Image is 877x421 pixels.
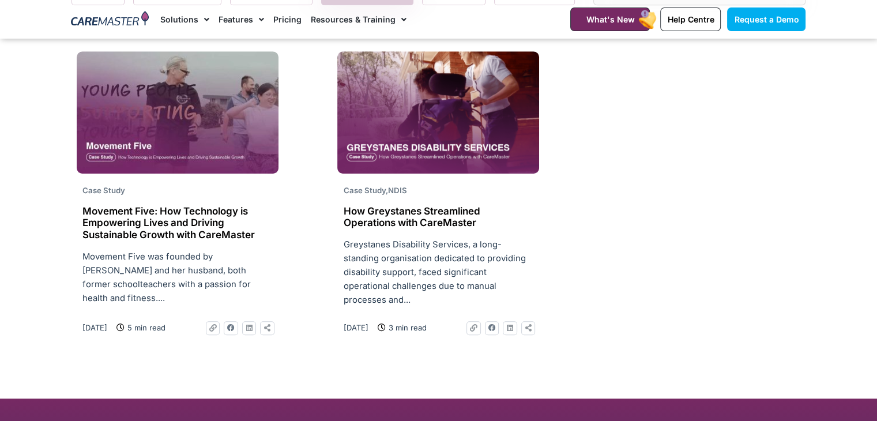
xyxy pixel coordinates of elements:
h2: Movement Five: How Technology is Empowering Lives and Driving Sustainable Growth with CareMaster [82,205,273,240]
a: [DATE] [82,321,107,334]
span: NDIS [387,186,406,195]
time: [DATE] [82,323,107,332]
a: Request a Demo [727,7,806,31]
img: CareMaster Logo [71,11,149,28]
span: 5 min read [125,321,165,334]
span: Help Centre [667,14,714,24]
p: Movement Five was founded by [PERSON_NAME] and her husband, both former schoolteachers with a pas... [82,250,273,305]
img: caremaster-movement-five [77,51,278,174]
span: Case Study [343,186,385,195]
span: , [343,186,406,195]
span: What's New [586,14,634,24]
a: What's New [570,7,650,31]
a: [DATE] [343,321,368,334]
img: How-Greystanes-Streamlined-Operations-with-CareMaster [337,51,539,174]
span: 3 min read [385,321,426,334]
span: Case Study [82,186,125,195]
span: Request a Demo [734,14,799,24]
a: Help Centre [660,7,721,31]
p: Greystanes Disability Services, a long-standing organisation dedicated to providing disability su... [343,238,533,307]
h2: How Greystanes Streamlined Operations with CareMaster [343,205,533,229]
time: [DATE] [343,323,368,332]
